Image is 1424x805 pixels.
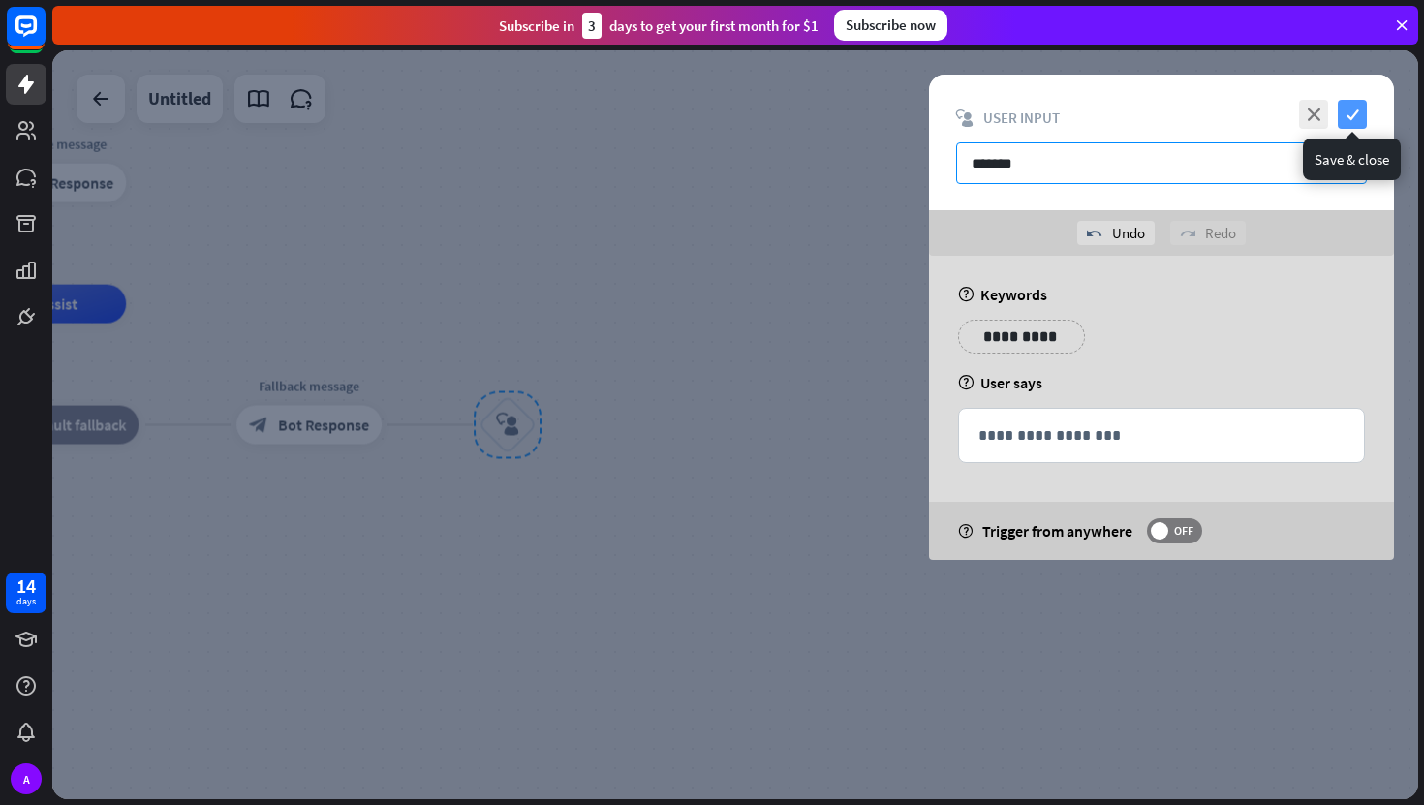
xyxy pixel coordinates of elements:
[958,285,1365,304] div: Keywords
[6,573,46,613] a: 14 days
[11,763,42,794] div: A
[16,595,36,608] div: days
[499,13,819,39] div: Subscribe in days to get your first month for $1
[958,287,975,302] i: help
[1077,221,1155,245] div: Undo
[958,524,973,539] i: help
[956,109,974,127] i: block_user_input
[582,13,602,39] div: 3
[16,577,36,595] div: 14
[1338,100,1367,129] i: check
[1168,523,1198,539] span: OFF
[982,521,1132,541] span: Trigger from anywhere
[1087,226,1102,241] i: undo
[958,375,975,390] i: help
[1180,226,1195,241] i: redo
[958,373,1365,392] div: User says
[15,8,74,66] button: Open LiveChat chat widget
[1299,100,1328,129] i: close
[1170,221,1246,245] div: Redo
[834,10,947,41] div: Subscribe now
[983,108,1060,127] span: User Input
